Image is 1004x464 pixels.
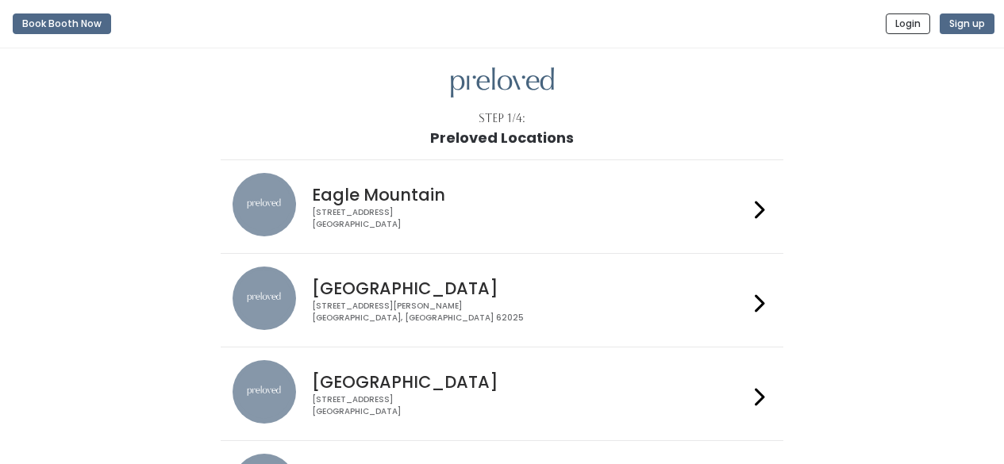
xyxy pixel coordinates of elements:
div: [STREET_ADDRESS][PERSON_NAME] [GEOGRAPHIC_DATA], [GEOGRAPHIC_DATA] 62025 [312,301,748,324]
img: preloved location [233,360,296,424]
div: [STREET_ADDRESS] [GEOGRAPHIC_DATA] [312,394,748,417]
h4: [GEOGRAPHIC_DATA] [312,373,748,391]
button: Sign up [940,13,994,34]
a: preloved location [GEOGRAPHIC_DATA] [STREET_ADDRESS][GEOGRAPHIC_DATA] [233,360,771,428]
img: preloved location [233,267,296,330]
h4: Eagle Mountain [312,186,748,204]
div: [STREET_ADDRESS] [GEOGRAPHIC_DATA] [312,207,748,230]
a: preloved location Eagle Mountain [STREET_ADDRESS][GEOGRAPHIC_DATA] [233,173,771,240]
h1: Preloved Locations [430,130,574,146]
button: Book Booth Now [13,13,111,34]
img: preloved logo [451,67,554,98]
div: Step 1/4: [479,110,525,127]
h4: [GEOGRAPHIC_DATA] [312,279,748,297]
a: Book Booth Now [13,6,111,41]
img: preloved location [233,173,296,236]
a: preloved location [GEOGRAPHIC_DATA] [STREET_ADDRESS][PERSON_NAME][GEOGRAPHIC_DATA], [GEOGRAPHIC_D... [233,267,771,334]
button: Login [886,13,930,34]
